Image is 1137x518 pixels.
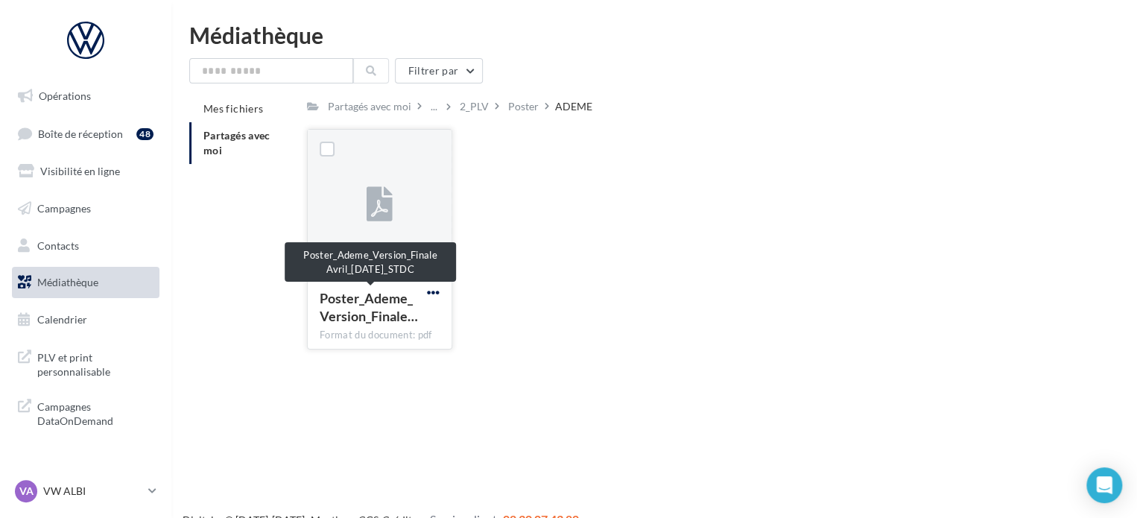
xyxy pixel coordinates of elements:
a: Campagnes [9,193,162,224]
a: VA VW ALBI [12,477,159,505]
span: Poster_Ademe_Version_Finale Avril_23-04-25_STDC [320,290,418,324]
a: Campagnes DataOnDemand [9,391,162,435]
span: Partagés avec moi [203,129,270,157]
a: Médiathèque [9,267,162,298]
div: Poster_Ademe_Version_Finale Avril_[DATE]_STDC [285,242,456,282]
span: Mes fichiers [203,102,263,115]
div: Format du document: pdf [320,329,440,342]
div: Partagés avec moi [328,99,411,114]
span: Campagnes DataOnDemand [37,397,153,429]
span: Opérations [39,89,91,102]
a: Opérations [9,80,162,112]
span: Contacts [37,239,79,251]
div: 2_PLV [460,99,489,114]
a: Calendrier [9,304,162,335]
div: ADEME [555,99,592,114]
div: Open Intercom Messenger [1086,467,1122,503]
a: Visibilité en ligne [9,156,162,187]
a: Contacts [9,230,162,262]
button: Filtrer par [395,58,483,83]
span: Visibilité en ligne [40,165,120,177]
span: Boîte de réception [38,127,123,139]
a: Boîte de réception48 [9,118,162,150]
span: VA [19,484,34,499]
div: Poster [508,99,539,114]
a: PLV et print personnalisable [9,341,162,385]
p: VW ALBI [43,484,142,499]
div: 48 [136,128,153,140]
span: PLV et print personnalisable [37,347,153,379]
span: Médiathèque [37,276,98,288]
span: Campagnes [37,202,91,215]
div: Médiathèque [189,24,1119,46]
div: ... [428,96,440,117]
span: Calendrier [37,313,87,326]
